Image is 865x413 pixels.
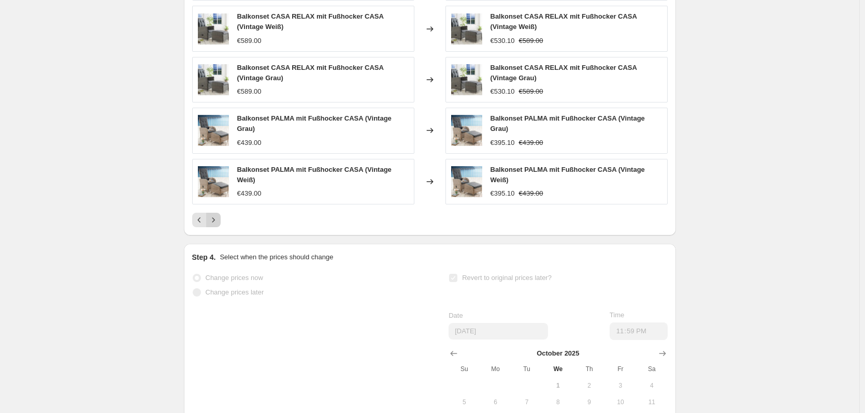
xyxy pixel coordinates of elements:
[515,365,538,373] span: Tu
[610,322,668,340] input: 12:00
[491,86,515,97] div: €530.10
[610,311,624,319] span: Time
[192,213,207,227] button: Previous
[491,114,645,132] span: Balkonset PALMA mit Fußhocker CASA (Vintage Grau)
[198,64,229,95] img: 86052_CASA_Relaxsessel_vintage_grau_mit_Polster_anth._86055_CASA_Fu_C3_9Fhocker_vintage_grau_Pols...
[484,398,507,406] span: 6
[446,346,461,361] button: Show previous month, September 2025
[636,377,667,394] button: Saturday October 4 2025
[511,361,542,377] th: Tuesday
[542,361,573,377] th: Wednesday
[640,398,663,406] span: 11
[206,288,264,296] span: Change prices later
[655,346,670,361] button: Show next month, November 2025
[237,86,262,97] div: €589.00
[206,213,221,227] button: Next
[237,12,384,31] span: Balkonset CASA RELAX mit Fußhocker CASA (Vintage Weiß)
[546,398,569,406] span: 8
[636,394,667,410] button: Saturday October 11 2025
[198,115,229,146] img: 86137-86130_PALMA_HL_mit_CASA_Fu_C3_9Fhocker_natur_meliert_hrhhct_80x.jpg
[192,252,216,262] h2: Step 4.
[573,361,604,377] th: Thursday
[546,381,569,390] span: 1
[519,188,543,199] strike: €439.00
[449,394,480,410] button: Sunday October 5 2025
[451,13,482,45] img: 86052_CASA_Relaxsessel_vintage_grau_mit_Polster_anth._86055_CASA_Fu_C3_9Fhocker_vintage_grau_Pols...
[491,64,637,82] span: Balkonset CASA RELAX mit Fußhocker CASA (Vintage Grau)
[198,13,229,45] img: 86052_CASA_Relaxsessel_vintage_grau_mit_Polster_anth._86055_CASA_Fu_C3_9Fhocker_vintage_grau_Pols...
[462,274,552,282] span: Revert to original prices later?
[480,361,511,377] th: Monday
[220,252,333,262] p: Select when the prices should change
[237,166,392,184] span: Balkonset PALMA mit Fußhocker CASA (Vintage Weiß)
[511,394,542,410] button: Tuesday October 7 2025
[451,166,482,197] img: 86137-86130_PALMA_HL_mit_CASA_Fu_C3_9Fhocker_natur_meliert_hrhhct_80x.jpg
[198,166,229,197] img: 86137-86130_PALMA_HL_mit_CASA_Fu_C3_9Fhocker_natur_meliert_hrhhct_80x.jpg
[605,394,636,410] button: Friday October 10 2025
[237,114,392,132] span: Balkonset PALMA mit Fußhocker CASA (Vintage Grau)
[542,377,573,394] button: Today Wednesday October 1 2025
[573,394,604,410] button: Thursday October 9 2025
[609,381,632,390] span: 3
[206,274,263,282] span: Change prices now
[542,394,573,410] button: Wednesday October 8 2025
[480,394,511,410] button: Monday October 6 2025
[491,138,515,148] div: €395.10
[449,323,548,340] input: 10/1/2025
[491,36,515,46] div: €530.10
[573,377,604,394] button: Thursday October 2 2025
[578,398,600,406] span: 9
[192,213,221,227] nav: Pagination
[609,365,632,373] span: Fr
[519,86,543,97] strike: €589.00
[237,64,384,82] span: Balkonset CASA RELAX mit Fußhocker CASA (Vintage Grau)
[519,36,543,46] strike: €589.00
[546,365,569,373] span: We
[449,312,463,319] span: Date
[453,398,475,406] span: 5
[515,398,538,406] span: 7
[609,398,632,406] span: 10
[491,12,637,31] span: Balkonset CASA RELAX mit Fußhocker CASA (Vintage Weiß)
[491,166,645,184] span: Balkonset PALMA mit Fußhocker CASA (Vintage Weiß)
[605,377,636,394] button: Friday October 3 2025
[640,381,663,390] span: 4
[449,361,480,377] th: Sunday
[640,365,663,373] span: Sa
[605,361,636,377] th: Friday
[578,365,600,373] span: Th
[237,36,262,46] div: €589.00
[519,138,543,148] strike: €439.00
[451,115,482,146] img: 86137-86130_PALMA_HL_mit_CASA_Fu_C3_9Fhocker_natur_meliert_hrhhct_80x.jpg
[578,381,600,390] span: 2
[484,365,507,373] span: Mo
[636,361,667,377] th: Saturday
[237,188,262,199] div: €439.00
[491,188,515,199] div: €395.10
[453,365,475,373] span: Su
[237,138,262,148] div: €439.00
[451,64,482,95] img: 86052_CASA_Relaxsessel_vintage_grau_mit_Polster_anth._86055_CASA_Fu_C3_9Fhocker_vintage_grau_Pols...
